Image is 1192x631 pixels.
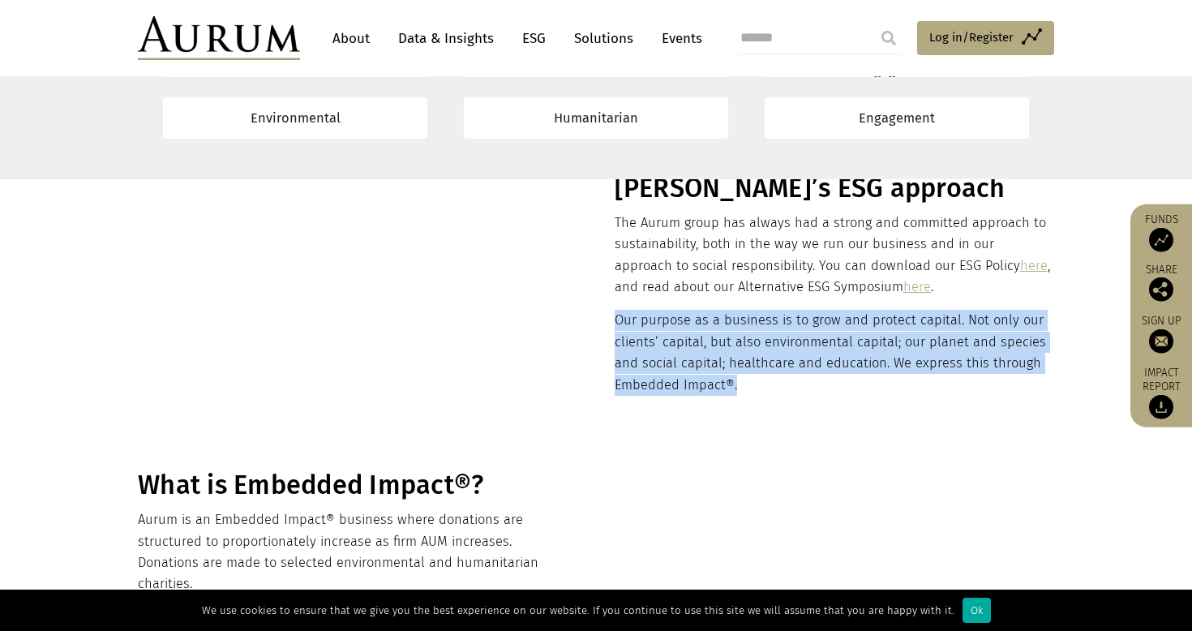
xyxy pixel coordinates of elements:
[615,212,1050,298] p: The Aurum group has always had a strong and committed approach to sustainability, both in the way...
[615,310,1050,396] p: Our purpose as a business is to grow and protect capital. Not only our clients’ capital, but also...
[765,97,1029,139] a: Engagement
[1020,258,1048,273] a: here
[963,598,991,623] div: Ok
[138,470,573,501] h1: What is Embedded Impact®?
[138,16,300,60] img: Aurum
[903,279,931,294] a: here
[566,24,641,54] a: Solutions
[1138,264,1184,302] div: Share
[1138,366,1184,419] a: Impact report
[615,173,1050,204] h1: [PERSON_NAME]’s ESG approach
[464,97,728,139] a: Humanitarian
[1149,277,1173,302] img: Share this post
[138,509,573,595] p: Aurum is an Embedded Impact® business where donations are structured to proportionately increase ...
[873,22,905,54] input: Submit
[390,24,502,54] a: Data & Insights
[1138,314,1184,354] a: Sign up
[324,24,378,54] a: About
[1149,228,1173,252] img: Access Funds
[514,24,554,54] a: ESG
[917,21,1054,55] a: Log in/Register
[929,28,1014,47] span: Log in/Register
[1149,329,1173,354] img: Sign up to our newsletter
[163,97,427,139] a: Environmental
[1138,212,1184,252] a: Funds
[654,24,702,54] a: Events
